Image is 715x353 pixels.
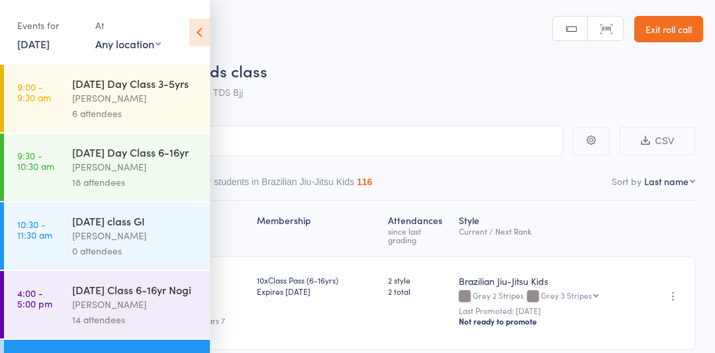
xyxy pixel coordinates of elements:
div: [PERSON_NAME] [72,297,199,312]
div: Membership [252,207,383,251]
div: Last name [644,175,689,188]
button: CSV [620,127,695,155]
div: Brazilian Jiu-Jitsu Kids [459,274,642,288]
div: Expires [DATE] [257,286,377,297]
a: 10:30 -11:30 am[DATE] class GI[PERSON_NAME]0 attendees [4,202,210,270]
div: Any location [95,36,161,51]
time: 9:00 - 9:30 am [17,81,51,102]
div: since last grading [388,227,448,244]
div: Atten­dances [383,207,453,251]
time: 9:30 - 10:30 am [17,150,54,171]
a: 9:00 -9:30 am[DATE] Day Class 3-5yrs[PERSON_NAME]6 attendees [4,65,210,132]
div: [PERSON_NAME] [72,159,199,175]
time: 4:00 - 5:00 pm [17,288,52,309]
small: Last Promoted: [DATE] [459,306,642,315]
div: Grey 3 Stripes [541,291,592,299]
span: TDS Bjj [213,85,243,98]
input: Search by name [20,126,563,156]
div: [PERSON_NAME] [72,91,199,106]
div: 6 attendees [72,106,199,121]
div: [DATE] class GI [72,214,199,228]
div: Not ready to promote [459,316,642,327]
label: Sort by [612,175,642,188]
div: Current / Next Rank [459,227,642,235]
div: 0 attendees [72,243,199,258]
button: Other students in Brazilian Jiu-Jitsu Kids116 [188,170,372,200]
div: Style [453,207,647,251]
span: 2 total [388,286,448,297]
div: Events for [17,15,82,36]
a: Exit roll call [634,16,703,42]
div: [DATE] Day Class 6-16yr [72,145,199,159]
div: [DATE] Day Class 3-5yrs [72,76,199,91]
div: 10xClass Pass (6-16yrs) [257,274,377,297]
div: 14 attendees [72,312,199,327]
div: 18 attendees [72,175,199,190]
div: Grey 2 Stripes [459,291,642,302]
div: 116 [357,176,372,187]
div: At [95,15,161,36]
a: [DATE] [17,36,50,51]
a: 9:30 -10:30 am[DATE] Day Class 6-16yr[PERSON_NAME]18 attendees [4,134,210,201]
time: 10:30 - 11:30 am [17,219,52,240]
span: 2 style [388,274,448,286]
a: 4:00 -5:00 pm[DATE] Class 6-16yr Nogi[PERSON_NAME]14 attendees [4,271,210,338]
div: [PERSON_NAME] [72,228,199,243]
div: [DATE] Class 6-16yr Nogi [72,282,199,297]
